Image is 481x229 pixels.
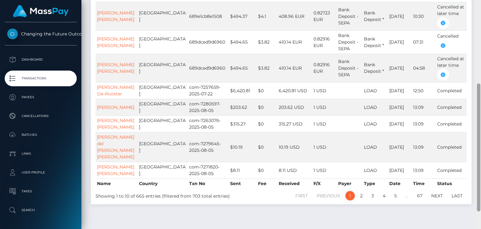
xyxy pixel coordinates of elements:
td: LOAD [362,99,388,115]
td: Cancelled [436,30,467,54]
p: Payees [7,93,74,102]
td: Bank Deposit * [362,2,388,30]
td: Completed [436,132,467,162]
td: LOAD [362,82,388,99]
td: [GEOGRAPHIC_DATA] [137,82,188,99]
p: Cancellations [7,111,74,121]
td: 07:31 [411,30,436,54]
th: Sent [229,178,256,189]
a: 3 [368,191,377,200]
a: Next [428,191,446,200]
td: 689e1cb8e1508 [188,2,229,30]
img: Changing the Future Outcome Inc [7,29,18,39]
td: LOAD [362,162,388,178]
td: $0 [256,132,277,162]
a: 2 [357,191,366,200]
a: Links [5,146,77,162]
span: Bank Deposit - SEPA [338,33,358,51]
a: Last [448,191,466,200]
td: $0 [256,99,277,115]
a: 4 [379,191,389,200]
td: LOAD [362,115,388,132]
td: 408.96 EUR [277,2,312,30]
th: Type [362,178,388,189]
td: 04:58 [411,54,436,82]
td: 1 USD [312,162,337,178]
th: Fee [256,178,277,189]
th: Payer [337,178,362,189]
td: Cancelled at later time [436,2,467,30]
th: Time [411,178,436,189]
td: $6,420.81 [229,82,256,99]
span: Bank Deposit - SEPA [338,59,358,77]
a: Batches [5,127,77,143]
span: Changing the Future Outcome Inc [5,31,77,37]
a: 67 [414,191,426,200]
td: $0 [256,162,277,178]
a: Payees [5,89,77,105]
td: [DATE] [388,162,411,178]
td: $3.82 [256,54,277,82]
td: [DATE] [388,54,411,82]
th: Date [388,178,411,189]
p: Search [7,205,74,215]
p: User Profile [7,168,74,177]
p: Links [7,149,74,158]
td: 410.14 EUR [277,54,312,82]
td: $8.11 [229,162,256,178]
a: Dashboard [5,52,77,67]
td: Completed [436,115,467,132]
td: Cancelled at later time [436,54,467,82]
td: 1 USD [312,99,337,115]
td: $0 [256,115,277,132]
td: Completed [436,99,467,115]
td: 10:30 [411,2,436,30]
td: [DATE] [388,99,411,115]
td: [DATE] [388,2,411,30]
td: [GEOGRAPHIC_DATA] [137,115,188,132]
td: $494.65 [229,54,256,82]
th: Received [277,178,312,189]
p: Taxes [7,187,74,196]
a: [PERSON_NAME] [PERSON_NAME] [97,10,134,22]
a: [PERSON_NAME] [97,104,134,110]
td: 8.11 USD [277,162,312,178]
a: Cancellations [5,108,77,124]
td: 689dced9d6960 [188,30,229,54]
td: Completed [436,82,467,99]
img: MassPay Logo [13,5,69,17]
td: com-7280597-2025-08-05 [188,99,229,115]
td: [GEOGRAPHIC_DATA] [137,162,188,178]
td: 1 USD [312,82,337,99]
td: $4.1 [256,2,277,30]
a: Taxes [5,184,77,199]
a: [PERSON_NAME] De-Rooster [97,84,134,97]
td: [DATE] [388,115,411,132]
td: 203.62 USD [277,99,312,115]
p: Batches [7,130,74,140]
td: [GEOGRAPHIC_DATA] [137,54,188,82]
a: User Profile [5,165,77,180]
a: 5 [391,191,400,200]
td: com-7263076-2025-08-05 [188,115,229,132]
td: com-7257659-2025-07-22 [188,82,229,99]
td: [DATE] [388,82,411,99]
td: 0.82723 EUR [312,2,337,30]
td: $3.82 [256,30,277,54]
td: 6,420.81 USD [277,82,312,99]
td: com-7271820-2025-08-05 [188,162,229,178]
td: 0.82916 EUR [312,30,337,54]
td: [DATE] [388,132,411,162]
td: $203.62 [229,99,256,115]
td: [GEOGRAPHIC_DATA] [137,99,188,115]
td: LOAD [362,132,388,162]
span: Bank Deposit - SEPA [338,7,358,26]
td: 315.27 USD [277,115,312,132]
a: Transactions [5,71,77,86]
td: [DATE] [388,30,411,54]
a: Search [5,202,77,218]
td: 689dced9d6960 [188,54,229,82]
th: F/X [312,178,337,189]
th: Name [96,178,137,189]
th: Country [137,178,188,189]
